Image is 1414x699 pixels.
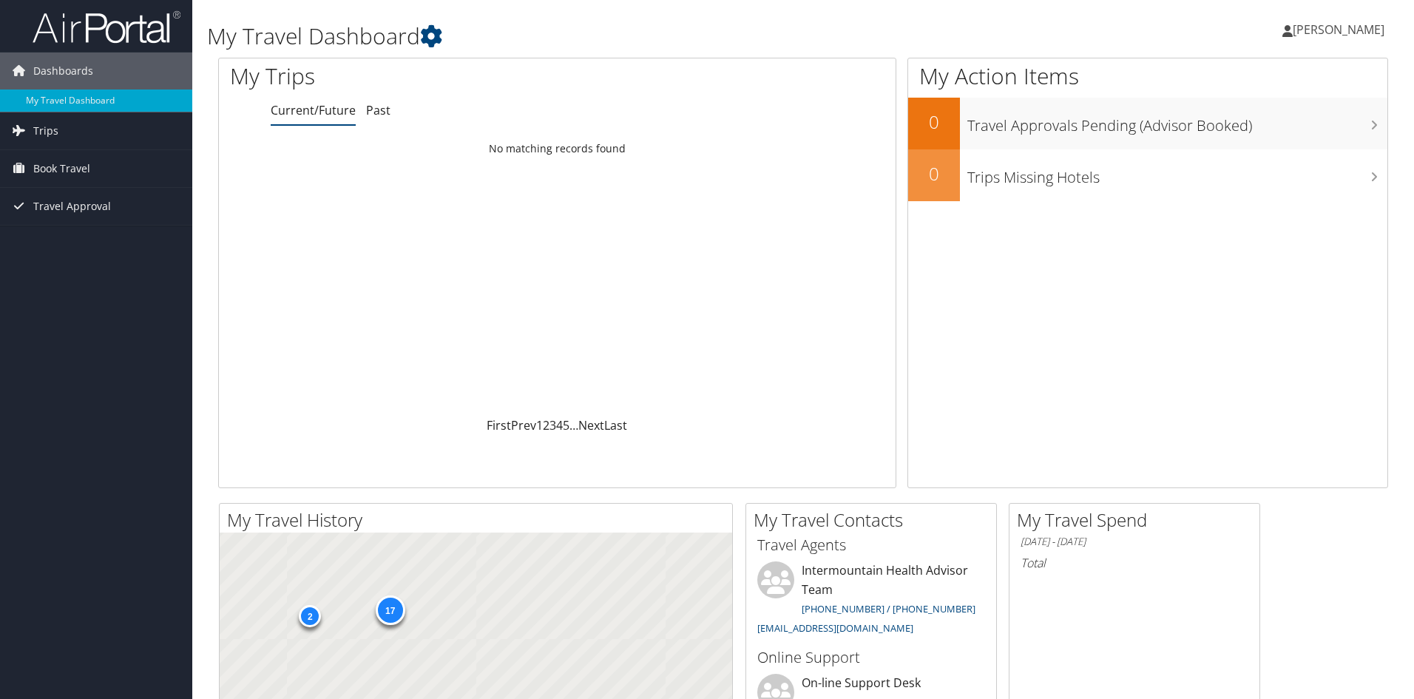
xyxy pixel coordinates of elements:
a: [PHONE_NUMBER] / [PHONE_NUMBER] [802,602,975,615]
a: 4 [556,417,563,433]
span: Trips [33,112,58,149]
td: No matching records found [219,135,896,162]
img: airportal-logo.png [33,10,180,44]
h1: My Trips [230,61,603,92]
a: Last [604,417,627,433]
a: 5 [563,417,569,433]
div: 2 [299,605,321,627]
a: First [487,417,511,433]
a: 2 [543,417,549,433]
a: 0Trips Missing Hotels [908,149,1387,201]
h2: 0 [908,161,960,186]
h3: Online Support [757,647,985,668]
span: Dashboards [33,53,93,90]
span: Book Travel [33,150,90,187]
a: [PERSON_NAME] [1282,7,1399,52]
a: [EMAIL_ADDRESS][DOMAIN_NAME] [757,621,913,635]
h6: Total [1021,555,1248,571]
h3: Travel Agents [757,535,985,556]
a: Past [366,102,390,118]
span: Travel Approval [33,188,111,225]
h2: My Travel History [227,507,732,533]
a: Current/Future [271,102,356,118]
a: Prev [511,417,536,433]
h2: My Travel Contacts [754,507,996,533]
h2: My Travel Spend [1017,507,1259,533]
a: 3 [549,417,556,433]
h3: Travel Approvals Pending (Advisor Booked) [967,108,1387,136]
li: Intermountain Health Advisor Team [750,561,992,641]
a: 0Travel Approvals Pending (Advisor Booked) [908,98,1387,149]
h1: My Action Items [908,61,1387,92]
h1: My Travel Dashboard [207,21,1002,52]
span: … [569,417,578,433]
h6: [DATE] - [DATE] [1021,535,1248,549]
span: [PERSON_NAME] [1293,21,1384,38]
h3: Trips Missing Hotels [967,160,1387,188]
div: 17 [375,595,405,625]
h2: 0 [908,109,960,135]
a: 1 [536,417,543,433]
a: Next [578,417,604,433]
